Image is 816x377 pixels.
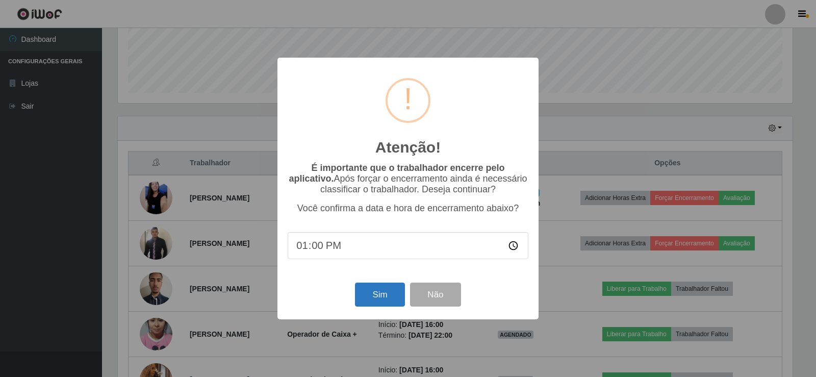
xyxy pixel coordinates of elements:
h2: Atenção! [375,138,441,157]
b: É importante que o trabalhador encerre pelo aplicativo. [289,163,504,184]
button: Sim [355,283,404,307]
p: Após forçar o encerramento ainda é necessário classificar o trabalhador. Deseja continuar? [288,163,528,195]
button: Não [410,283,461,307]
p: Você confirma a data e hora de encerramento abaixo? [288,203,528,214]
